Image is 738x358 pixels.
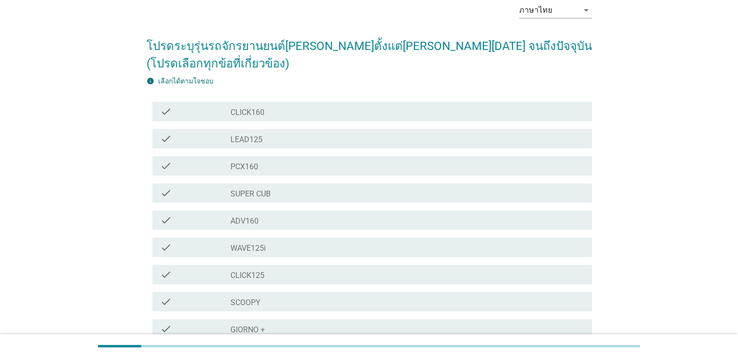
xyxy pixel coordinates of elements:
label: GIORNO + [230,325,265,335]
i: check [160,242,172,253]
i: check [160,187,172,199]
i: arrow_drop_down [580,4,592,16]
i: info [147,77,154,85]
i: check [160,323,172,335]
i: check [160,296,172,308]
label: เลือกได้ตามใจชอบ [158,77,213,85]
i: check [160,214,172,226]
i: check [160,133,172,145]
label: PCX160 [230,162,258,172]
i: check [160,160,172,172]
label: CLICK125 [230,271,264,280]
label: WAVE125i [230,244,266,253]
i: check [160,106,172,117]
label: CLICK160 [230,108,264,117]
h2: โปรดระบุรุ่นรถจักรยานยนต์[PERSON_NAME]ตั้งแต่[PERSON_NAME][DATE] จนถึงปัจจุบัน (โปรดเลือกทุกข้อที... [147,28,592,72]
label: ADV160 [230,216,259,226]
label: LEAD125 [230,135,262,145]
label: SCOOPY [230,298,261,308]
label: SUPER CUB [230,189,271,199]
i: check [160,269,172,280]
div: ภาษาไทย [519,6,552,15]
